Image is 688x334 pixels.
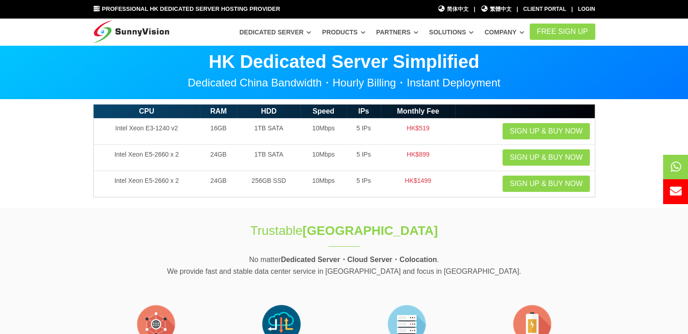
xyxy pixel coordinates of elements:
li: | [571,5,573,14]
li: | [517,5,518,14]
a: Company [484,24,524,40]
td: 24GB [200,144,237,171]
td: 16GB [200,118,237,144]
li: | [474,5,475,14]
h1: Trustable [194,222,495,239]
td: 10Mbps [300,144,346,171]
td: HK$1499 [381,171,455,197]
p: No matter . We provide fast and stable data center service in [GEOGRAPHIC_DATA] and focus in [GEO... [93,254,595,277]
strong: Dedicated Server・Cloud Server・Colocation [281,256,437,263]
a: Dedicated Server [239,24,311,40]
p: HK Dedicated Server Simplified [93,52,595,71]
td: Intel Xeon E3-1240 v2 [93,118,200,144]
a: Sign up & Buy Now [503,149,590,166]
td: Intel Xeon E5-2660 x 2 [93,144,200,171]
a: Partners [376,24,418,40]
strong: [GEOGRAPHIC_DATA] [303,224,438,238]
span: Professional HK Dedicated Server Hosting Provider [102,5,280,12]
td: 5 IPs [346,144,381,171]
td: 1TB SATA [237,144,300,171]
td: HK$899 [381,144,455,171]
th: RAM [200,105,237,119]
a: Sign up & Buy Now [503,123,590,139]
td: Intel Xeon E5-2660 x 2 [93,171,200,197]
th: Monthly Fee [381,105,455,119]
a: Sign up & Buy Now [503,176,590,192]
td: 256GB SSD [237,171,300,197]
td: 5 IPs [346,118,381,144]
a: Client Portal [523,6,566,12]
td: 24GB [200,171,237,197]
a: FREE Sign Up [530,24,595,40]
th: Speed [300,105,346,119]
td: HK$519 [381,118,455,144]
a: Login [578,6,595,12]
td: 10Mbps [300,171,346,197]
td: 5 IPs [346,171,381,197]
a: 繁體中文 [480,5,512,14]
a: Solutions [429,24,474,40]
th: HDD [237,105,300,119]
td: 10Mbps [300,118,346,144]
td: 1TB SATA [237,118,300,144]
th: CPU [93,105,200,119]
a: Products [322,24,365,40]
p: Dedicated China Bandwidth・Hourly Billing・Instant Deployment [93,77,595,88]
a: 简体中文 [438,5,469,14]
th: IPs [346,105,381,119]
